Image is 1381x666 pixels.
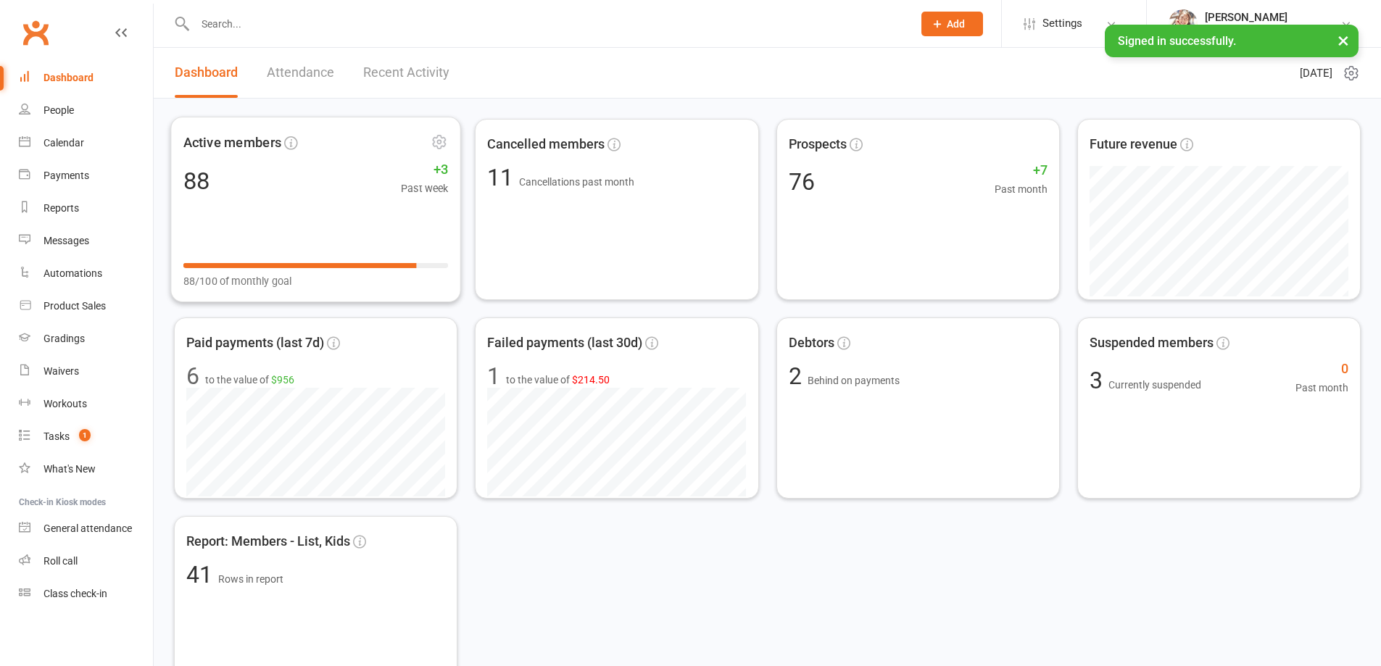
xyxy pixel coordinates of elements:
a: Payments [19,159,153,192]
span: Report: Members - List, Kids [186,531,350,552]
span: Prospects [789,134,847,155]
span: Past week [401,180,449,197]
span: Cancellations past month [519,176,634,188]
span: $956 [271,374,294,386]
span: 0 [1295,359,1348,380]
a: What's New [19,453,153,486]
a: General attendance kiosk mode [19,512,153,545]
div: Tasks [43,430,70,442]
div: People [43,104,74,116]
div: Class check-in [43,588,107,599]
a: Calendar [19,127,153,159]
div: 3 [1090,369,1201,392]
a: Tasks 1 [19,420,153,453]
div: Gradings [43,333,85,344]
span: Signed in successfully. [1118,34,1236,48]
span: Future revenue [1090,134,1177,155]
span: [DATE] [1300,64,1332,82]
a: Roll call [19,545,153,578]
span: 11 [487,164,519,191]
a: Recent Activity [363,48,449,98]
a: Attendance [267,48,334,98]
div: 88 [183,169,210,193]
a: Messages [19,225,153,257]
a: Gradings [19,322,153,355]
span: to the value of [506,372,610,388]
div: Product Sales [43,300,106,312]
span: Suspended members [1090,333,1214,354]
span: to the value of [205,372,294,388]
span: Rows in report [218,573,283,585]
a: Workouts [19,388,153,420]
span: 2 [789,362,808,390]
span: Past month [1295,380,1348,396]
span: 41 [186,561,218,588]
span: Debtors [789,333,834,354]
div: Reports [43,202,79,214]
div: Automations [43,267,102,279]
div: Point of [GEOGRAPHIC_DATA] [1205,24,1340,37]
div: 6 [186,365,199,388]
div: 76 [789,170,815,193]
a: Waivers [19,355,153,388]
div: Messages [43,235,89,246]
a: Clubworx [17,14,54,51]
button: × [1330,25,1356,56]
div: [PERSON_NAME] [1205,11,1340,24]
span: Paid payments (last 7d) [186,333,324,354]
span: Cancelled members [487,134,605,155]
div: Payments [43,170,89,181]
a: Automations [19,257,153,290]
a: Reports [19,192,153,225]
span: $214.50 [572,374,610,386]
span: Add [947,18,965,30]
input: Search... [191,14,903,34]
span: Settings [1042,7,1082,40]
div: What's New [43,463,96,475]
div: Calendar [43,137,84,149]
a: Class kiosk mode [19,578,153,610]
div: Workouts [43,398,87,409]
div: Roll call [43,555,78,567]
div: Dashboard [43,72,94,83]
button: Add [921,12,983,36]
span: +3 [401,159,449,180]
div: 1 [487,365,500,388]
a: People [19,94,153,127]
span: Behind on payments [808,375,900,386]
div: General attendance [43,523,132,534]
span: 1 [79,429,91,441]
a: Dashboard [19,62,153,94]
span: Currently suspended [1108,379,1201,391]
div: Waivers [43,365,79,377]
span: Past month [995,181,1048,197]
span: +7 [995,160,1048,181]
a: Dashboard [175,48,238,98]
img: thumb_image1684198901.png [1169,9,1198,38]
span: Failed payments (last 30d) [487,333,642,354]
span: Active members [183,132,281,153]
a: Product Sales [19,290,153,322]
span: 88/100 of monthly goal [183,273,291,290]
